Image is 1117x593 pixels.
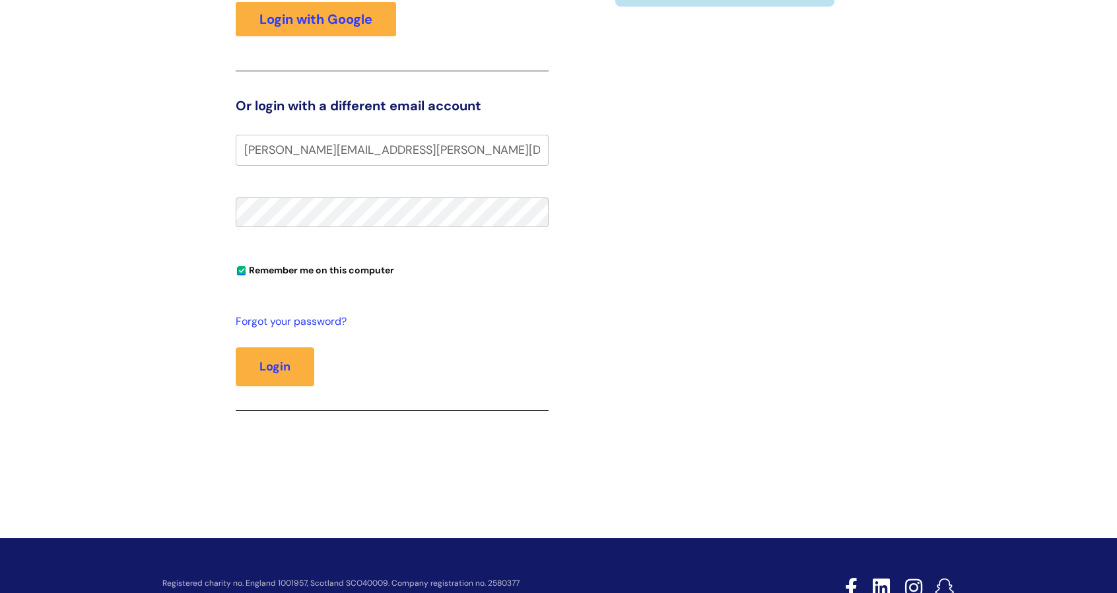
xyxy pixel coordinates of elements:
a: Forgot your password? [236,312,542,331]
div: You can uncheck this option if you're logging in from a shared device [236,259,549,280]
label: Remember me on this computer [236,262,394,276]
input: Your e-mail address [236,135,549,165]
button: Login [236,347,314,386]
h3: Or login with a different email account [236,98,549,114]
a: Login with Google [236,2,396,36]
p: Registered charity no. England 1001957, Scotland SCO40009. Company registration no. 2580377 [162,579,751,588]
input: Remember me on this computer [237,267,246,275]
